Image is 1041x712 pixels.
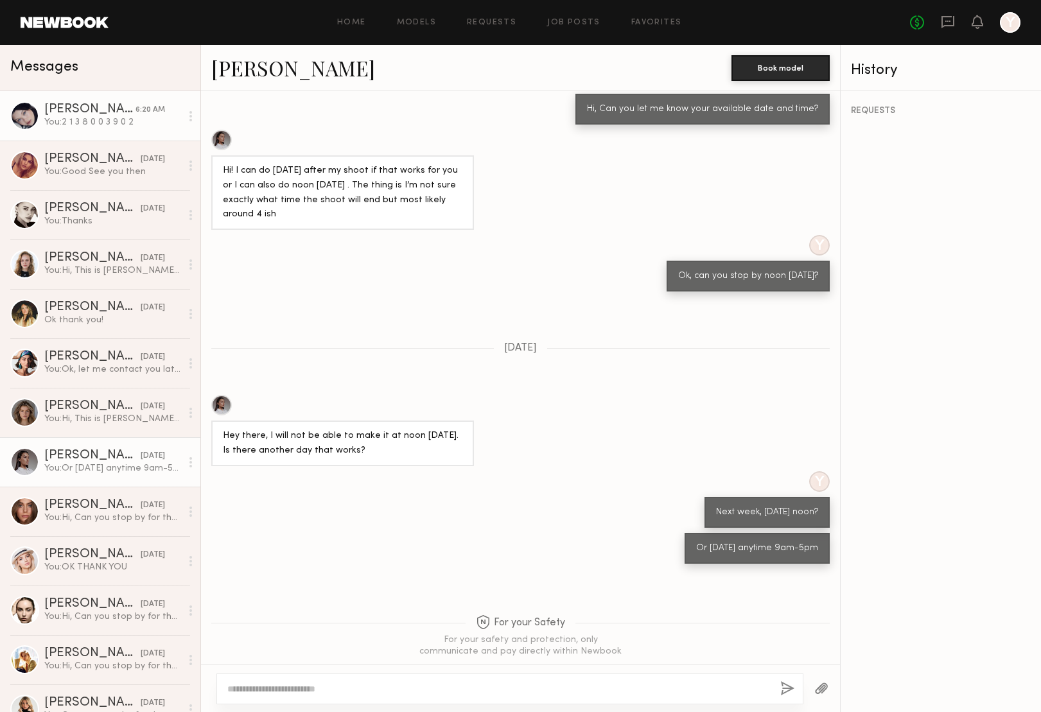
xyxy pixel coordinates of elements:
[44,548,141,561] div: [PERSON_NAME]
[44,153,141,166] div: [PERSON_NAME]
[44,647,141,660] div: [PERSON_NAME]
[141,401,165,413] div: [DATE]
[44,314,181,326] div: Ok thank you!
[44,413,181,425] div: You: Hi, This is [PERSON_NAME] from Hapticsusa, wholesale company. Can I book you 1 or 2 hours th...
[141,598,165,611] div: [DATE]
[504,343,537,354] span: [DATE]
[44,561,181,573] div: You: OK THANK YOU
[141,499,165,512] div: [DATE]
[44,499,141,512] div: [PERSON_NAME]
[44,265,181,277] div: You: Hi, This is [PERSON_NAME] from Hapticsusa, wholesale company. Can you stop by for the castin...
[44,598,141,611] div: [PERSON_NAME]
[141,648,165,660] div: [DATE]
[141,697,165,709] div: [DATE]
[44,202,141,215] div: [PERSON_NAME]
[1000,12,1020,33] a: Y
[851,107,1031,116] div: REQUESTS
[136,104,165,116] div: 6:20 AM
[44,400,141,413] div: [PERSON_NAME]
[731,62,830,73] a: Book model
[44,462,181,474] div: You: Or [DATE] anytime 9am-5pm
[44,252,141,265] div: [PERSON_NAME]
[44,301,141,314] div: [PERSON_NAME]
[44,697,141,709] div: [PERSON_NAME]
[44,351,141,363] div: [PERSON_NAME]
[44,449,141,462] div: [PERSON_NAME]
[467,19,516,27] a: Requests
[141,450,165,462] div: [DATE]
[44,103,136,116] div: [PERSON_NAME]
[851,63,1031,78] div: History
[731,55,830,81] button: Book model
[44,660,181,672] div: You: Hi, Can you stop by for the casting? Location: [STREET_ADDRESS][PERSON_NAME] Casting time: [...
[44,166,181,178] div: You: Good See you then
[223,429,462,458] div: Hey there, I will not be able to make it at noon [DATE]. Is there another day that works?
[141,203,165,215] div: [DATE]
[716,505,818,520] div: Next week, [DATE] noon?
[337,19,366,27] a: Home
[397,19,436,27] a: Models
[141,549,165,561] div: [DATE]
[418,634,624,657] div: For your safety and protection, only communicate and pay directly within Newbook
[141,351,165,363] div: [DATE]
[44,611,181,623] div: You: Hi, Can you stop by for the casting? Location: [STREET_ADDRESS][PERSON_NAME] Casting time: [...
[141,153,165,166] div: [DATE]
[631,19,682,27] a: Favorites
[223,164,462,223] div: Hi! I can do [DATE] after my shoot if that works for you or I can also do noon [DATE] . The thing...
[211,54,375,82] a: [PERSON_NAME]
[141,302,165,314] div: [DATE]
[696,541,818,556] div: Or [DATE] anytime 9am-5pm
[44,215,181,227] div: You: Thanks
[44,512,181,524] div: You: Hi, Can you stop by for the casting? Location: [STREET_ADDRESS][PERSON_NAME] Please let me k...
[10,60,78,74] span: Messages
[587,102,818,117] div: Hi, Can you let me know your available date and time?
[678,269,818,284] div: Ok, can you stop by noon [DATE]?
[141,252,165,265] div: [DATE]
[44,116,181,128] div: You: 2 1 3 8 0 0 3 9 0 2
[44,363,181,376] div: You: Ok, let me contact you later. Thank you!
[476,615,565,631] span: For your Safety
[547,19,600,27] a: Job Posts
